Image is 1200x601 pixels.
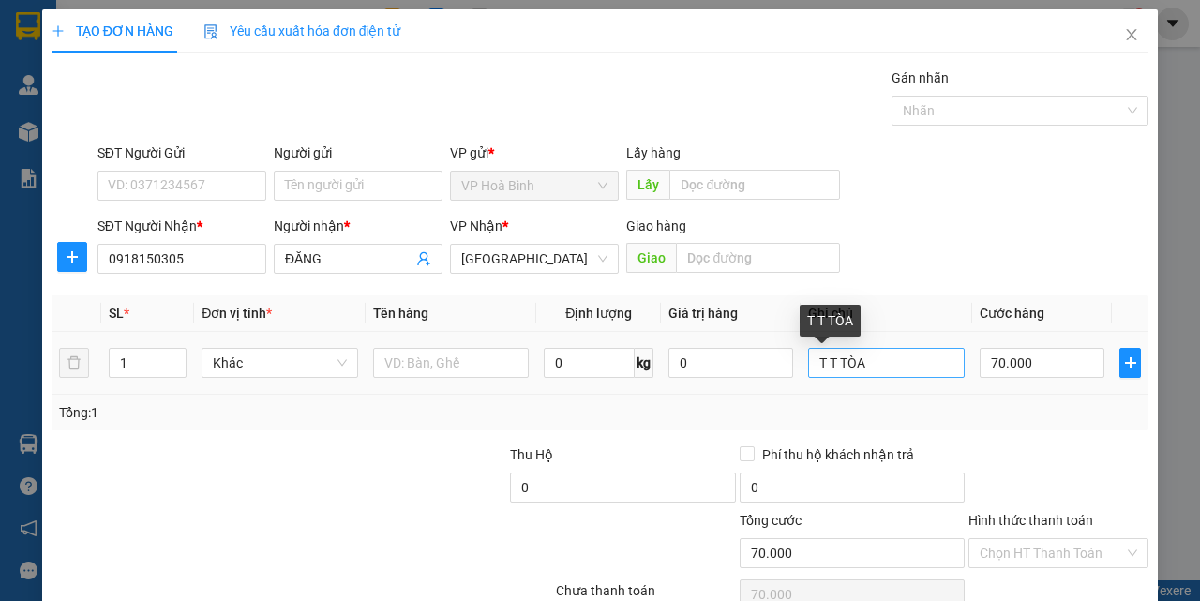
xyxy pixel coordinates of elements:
span: plus [58,249,86,264]
span: Cước hàng [980,306,1044,321]
div: Tổng: 1 [59,402,465,423]
div: VP gửi [450,143,619,163]
span: VP Nhận [450,218,502,233]
button: Close [1105,9,1158,62]
span: Đơn vị tính [202,306,272,321]
span: Giao [626,243,676,273]
span: phone [108,68,123,83]
span: Tổng cước [740,513,802,528]
span: environment [108,45,123,60]
span: user-add [416,251,431,266]
div: T T TÒA [800,305,861,337]
button: delete [59,348,89,378]
input: 0 [668,348,793,378]
span: close [1124,27,1139,42]
span: plus [52,24,65,38]
input: Dọc đường [669,170,839,200]
span: Lấy hàng [626,145,681,160]
span: Giao hàng [626,218,686,233]
button: plus [57,242,87,272]
span: Sài Gòn [461,245,607,273]
span: Tên hàng [373,306,428,321]
span: Phí thu hộ khách nhận trả [755,444,922,465]
img: icon [203,24,218,39]
button: plus [1119,348,1141,378]
span: Định lượng [565,306,632,321]
label: Gán nhãn [892,70,949,85]
li: 995 [PERSON_NAME] [8,41,357,65]
span: Yêu cầu xuất hóa đơn điện tử [203,23,401,38]
b: Nhà Xe Hà My [108,12,249,36]
th: Ghi chú [801,295,972,332]
label: Hình thức thanh toán [968,513,1093,528]
div: SĐT Người Gửi [97,143,266,163]
span: Thu Hộ [510,447,553,462]
input: Dọc đường [676,243,839,273]
span: Khác [213,349,347,377]
input: VD: Bàn, Ghế [373,348,530,378]
span: TẠO ĐƠN HÀNG [52,23,173,38]
div: Người nhận [274,216,442,236]
input: Ghi Chú [808,348,965,378]
b: GỬI : VP Hoà Bình [8,117,217,148]
div: Người gửi [274,143,442,163]
div: SĐT Người Nhận [97,216,266,236]
span: Giá trị hàng [668,306,738,321]
span: VP Hoà Bình [461,172,607,200]
span: kg [635,348,653,378]
span: Lấy [626,170,669,200]
li: 0946 508 595 [8,65,357,88]
span: SL [109,306,124,321]
span: plus [1120,355,1140,370]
